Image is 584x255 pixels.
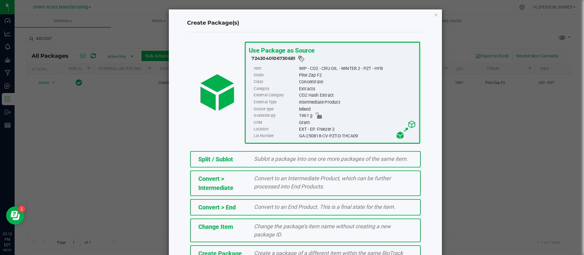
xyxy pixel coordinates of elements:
[254,65,297,72] label: Item
[254,126,297,133] label: Location
[254,156,408,162] span: Sublot a package into one ore more packages of the same item.
[299,133,416,139] div: GA-250818-CV-PZT-D-THCA09
[198,156,233,163] span: Split / Sublot
[299,112,312,119] span: 1961 g
[254,79,297,85] label: Class
[6,206,24,225] iframe: Resource center
[254,119,297,126] label: UOM
[299,65,416,72] div: WIP - CO2 - CRU OIL - WINTER 2 - PZT - HYB
[254,92,297,99] label: External Category
[254,112,297,119] label: Available qty
[299,72,416,78] div: Pine Zap F2
[198,223,233,230] span: Change Item
[254,106,297,112] label: Source type
[249,47,314,54] span: Use Package as Source
[252,55,416,63] div: 7243040106730681
[299,79,416,85] div: Concentrate
[299,85,416,92] div: Extracts
[254,133,297,139] label: Lot Number
[254,99,297,105] label: External Type
[254,85,297,92] label: Category
[299,92,416,99] div: CO2 Hash Extract
[254,72,297,78] label: Strain
[198,204,236,211] span: Convert > End
[299,119,416,126] div: Gram
[198,175,233,191] span: Convert > Intermediate
[299,99,416,105] div: Intermediate Product
[299,126,416,133] div: EXT - EP. Freezer 2
[254,204,395,210] span: Convert to an End Product. This is a final state for the item.
[299,106,416,112] div: Mixed
[254,175,391,190] span: Convert to an Intermediate Product, which can be further processed into End Products.
[254,223,391,238] span: Change the package’s item name without creating a new package ID.
[187,19,424,27] h4: Create Package(s)
[18,205,25,213] iframe: Resource center unread badge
